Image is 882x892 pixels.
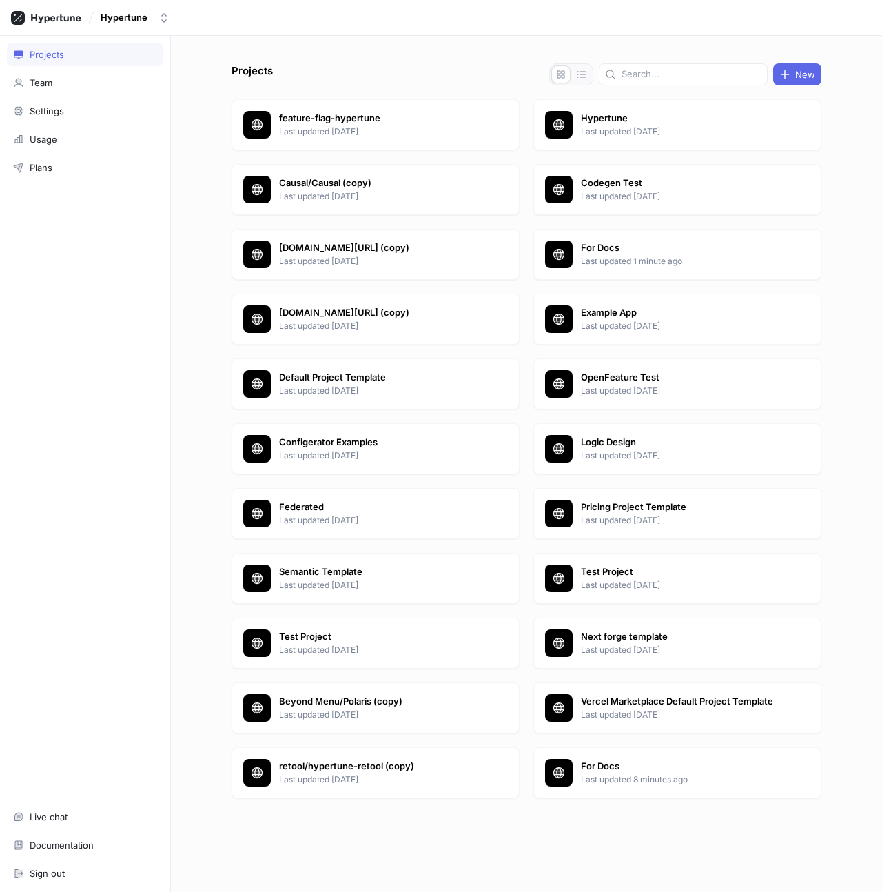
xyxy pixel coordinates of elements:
div: Usage [30,134,57,145]
p: OpenFeature Test [581,371,781,385]
p: Semantic Template [279,565,479,579]
p: Vercel Marketplace Default Project Template [581,695,781,709]
div: Live chat [30,811,68,822]
p: Last updated [DATE] [279,709,479,721]
p: Last updated [DATE] [279,773,479,786]
p: [DOMAIN_NAME][URL] (copy) [279,241,479,255]
div: Settings [30,105,64,116]
p: Test Project [581,565,781,579]
p: Last updated [DATE] [279,579,479,591]
div: Plans [30,162,52,173]
p: Last updated [DATE] [581,190,781,203]
span: New [795,70,815,79]
p: Configerator Examples [279,436,479,449]
p: Last updated [DATE] [279,385,479,397]
p: For Docs [581,760,781,773]
input: Search... [622,68,761,81]
div: Documentation [30,840,94,851]
a: Documentation [7,833,163,857]
p: Projects [232,63,273,85]
p: Last updated [DATE] [279,449,479,462]
p: Last updated [DATE] [581,125,781,138]
div: Hypertune [101,12,147,23]
p: Last updated [DATE] [279,320,479,332]
p: Last updated [DATE] [279,190,479,203]
p: For Docs [581,241,781,255]
p: Last updated [DATE] [581,579,781,591]
p: Last updated 8 minutes ago [581,773,781,786]
p: Next forge template [581,630,781,644]
p: Federated [279,500,479,514]
div: Projects [30,49,64,60]
a: Team [7,71,163,94]
p: Last updated [DATE] [279,644,479,656]
p: Last updated [DATE] [279,125,479,138]
button: New [773,63,821,85]
p: Last updated [DATE] [279,514,479,527]
a: Plans [7,156,163,179]
p: Beyond Menu/Polaris (copy) [279,695,479,709]
p: Last updated [DATE] [581,320,781,332]
p: Causal/Causal (copy) [279,176,479,190]
p: Example App [581,306,781,320]
p: Default Project Template [279,371,479,385]
div: Sign out [30,868,65,879]
p: feature-flag-hypertune [279,112,479,125]
a: Projects [7,43,163,66]
div: Team [30,77,52,88]
button: Hypertune [95,6,175,29]
p: Last updated [DATE] [279,255,479,267]
p: Hypertune [581,112,781,125]
a: Usage [7,128,163,151]
p: Last updated [DATE] [581,514,781,527]
a: Settings [7,99,163,123]
p: Codegen Test [581,176,781,190]
p: Last updated [DATE] [581,709,781,721]
p: retool/hypertune-retool (copy) [279,760,479,773]
p: Last updated [DATE] [581,644,781,656]
p: Logic Design [581,436,781,449]
p: Last updated [DATE] [581,385,781,397]
p: [DOMAIN_NAME][URL] (copy) [279,306,479,320]
p: Last updated [DATE] [581,449,781,462]
p: Last updated 1 minute ago [581,255,781,267]
p: Pricing Project Template [581,500,781,514]
p: Test Project [279,630,479,644]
